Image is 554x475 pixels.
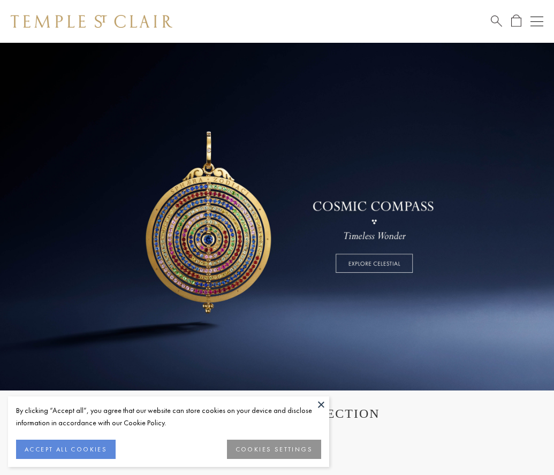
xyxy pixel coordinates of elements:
button: ACCEPT ALL COOKIES [16,440,116,459]
img: Temple St. Clair [11,15,172,28]
button: COOKIES SETTINGS [227,440,321,459]
a: Open Shopping Bag [511,14,521,28]
div: By clicking “Accept all”, you agree that our website can store cookies on your device and disclos... [16,404,321,429]
button: Open navigation [530,15,543,28]
a: Search [491,14,502,28]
